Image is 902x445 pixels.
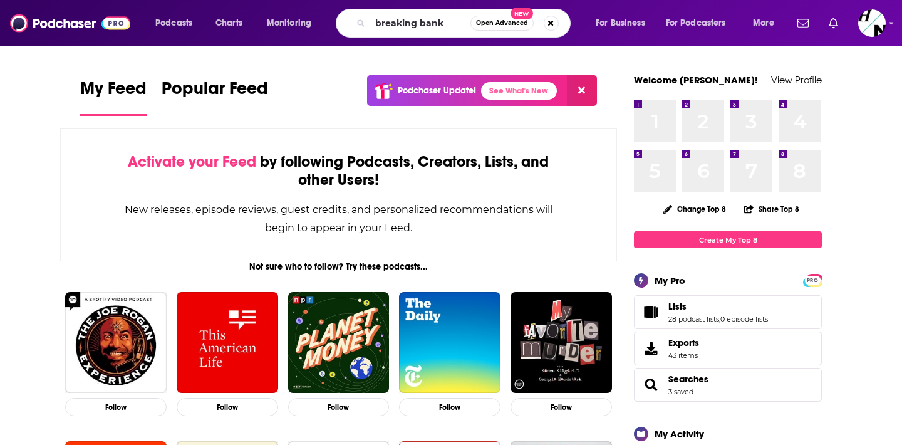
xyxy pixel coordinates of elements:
img: Podchaser - Follow, Share and Rate Podcasts [10,11,130,35]
a: Charts [207,13,250,33]
span: For Podcasters [666,14,726,32]
a: Popular Feed [162,78,268,116]
span: Logged in as HardNumber5 [858,9,886,37]
a: 28 podcast lists [668,315,719,323]
a: View Profile [771,74,822,86]
div: New releases, episode reviews, guest credits, and personalized recommendations will begin to appe... [123,201,554,237]
span: My Feed [80,78,147,107]
img: User Profile [858,9,886,37]
button: Follow [65,398,167,416]
button: open menu [658,13,744,33]
a: Lists [668,301,768,312]
span: Open Advanced [476,20,528,26]
button: Change Top 8 [656,201,734,217]
button: open menu [744,13,790,33]
span: Exports [668,337,699,348]
img: Planet Money [288,292,390,394]
button: open menu [147,13,209,33]
img: My Favorite Murder with Karen Kilgariff and Georgia Hardstark [511,292,612,394]
div: My Pro [655,275,685,286]
span: New [511,8,533,19]
img: The Joe Rogan Experience [65,292,167,394]
div: Not sure who to follow? Try these podcasts... [60,261,617,272]
span: Lists [634,295,822,329]
a: My Feed [80,78,147,116]
p: Podchaser Update! [398,85,476,96]
button: Open AdvancedNew [470,16,534,31]
span: More [753,14,774,32]
a: Show notifications dropdown [792,13,814,34]
div: Search podcasts, credits, & more... [348,9,583,38]
div: by following Podcasts, Creators, Lists, and other Users! [123,153,554,189]
span: Popular Feed [162,78,268,107]
img: This American Life [177,292,278,394]
button: open menu [258,13,328,33]
a: Welcome [PERSON_NAME]! [634,74,758,86]
button: Follow [511,398,612,416]
img: The Daily [399,292,500,394]
button: Follow [288,398,390,416]
span: Monitoring [267,14,311,32]
span: Searches [634,368,822,402]
input: Search podcasts, credits, & more... [370,13,470,33]
div: My Activity [655,428,704,440]
button: Share Top 8 [744,197,800,221]
a: Exports [634,332,822,365]
button: Show profile menu [858,9,886,37]
a: Lists [638,303,663,321]
span: PRO [805,276,820,285]
a: Searches [668,374,708,385]
span: Exports [638,340,663,357]
span: For Business [596,14,645,32]
span: Activate your Feed [128,152,256,171]
a: 0 episode lists [720,315,768,323]
span: Charts [215,14,242,32]
button: Follow [177,398,278,416]
span: Podcasts [155,14,192,32]
a: 3 saved [668,387,693,396]
span: Lists [668,301,687,312]
button: Follow [399,398,500,416]
a: Show notifications dropdown [824,13,843,34]
a: Create My Top 8 [634,231,822,248]
span: , [719,315,720,323]
button: open menu [587,13,661,33]
span: 43 items [668,351,699,360]
a: PRO [805,275,820,285]
a: See What's New [481,82,557,100]
a: Searches [638,376,663,394]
